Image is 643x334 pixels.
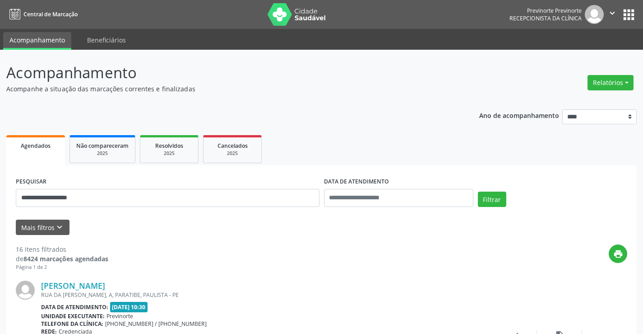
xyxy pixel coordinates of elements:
b: Data de atendimento: [41,303,108,311]
a: Beneficiários [81,32,132,48]
img: img [16,281,35,300]
div: de [16,254,108,263]
span: Previnorte [106,312,133,320]
span: Não compareceram [76,142,129,150]
div: Previnorte Previnorte [509,7,582,14]
b: Unidade executante: [41,312,105,320]
span: [PHONE_NUMBER] / [PHONE_NUMBER] [105,320,207,328]
a: [PERSON_NAME] [41,281,105,291]
i:  [607,8,617,18]
div: 2025 [210,150,255,157]
span: Agendados [21,142,51,150]
i: keyboard_arrow_down [55,222,65,232]
span: Resolvidos [155,142,183,150]
a: Central de Marcação [6,7,78,22]
label: PESQUISAR [16,175,46,189]
span: [DATE] 10:30 [110,302,148,312]
div: RUA DA [PERSON_NAME], A, PARATIBE, PAULISTA - PE [41,291,492,299]
p: Acompanhe a situação das marcações correntes e finalizadas [6,84,448,94]
div: Página 1 de 2 [16,263,108,271]
i: print [613,249,623,259]
a: Acompanhamento [3,32,71,50]
button: Filtrar [478,192,506,207]
strong: 8424 marcações agendadas [23,254,108,263]
button: print [609,245,627,263]
div: 16 itens filtrados [16,245,108,254]
button:  [604,5,621,24]
span: Central de Marcação [23,10,78,18]
span: Recepcionista da clínica [509,14,582,22]
button: apps [621,7,637,23]
span: Cancelados [217,142,248,150]
img: img [585,5,604,24]
p: Ano de acompanhamento [479,109,559,121]
b: Telefone da clínica: [41,320,103,328]
div: 2025 [147,150,192,157]
label: DATA DE ATENDIMENTO [324,175,389,189]
button: Relatórios [587,75,634,90]
button: Mais filtroskeyboard_arrow_down [16,220,69,235]
div: 2025 [76,150,129,157]
p: Acompanhamento [6,61,448,84]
